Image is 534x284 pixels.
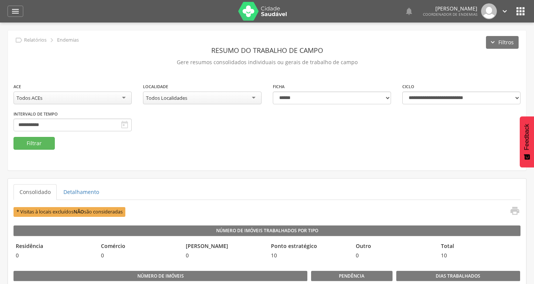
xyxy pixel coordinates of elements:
[99,252,180,259] span: 0
[14,242,95,251] legend: Residência
[439,242,520,251] legend: Total
[146,95,187,101] div: Todos Localidades
[14,252,95,259] span: 0
[8,6,23,17] a: 
[486,36,519,49] button: Filtros
[269,242,350,251] legend: Ponto estratégico
[11,7,20,16] i: 
[14,225,520,236] legend: Número de Imóveis Trabalhados por Tipo
[120,120,129,129] i: 
[14,137,55,150] button: Filtrar
[523,124,530,150] span: Feedback
[501,3,509,19] a: 
[505,206,520,218] a: 
[57,184,105,200] a: Detalhamento
[184,242,265,251] legend: [PERSON_NAME]
[14,44,520,57] header: Resumo do Trabalho de Campo
[514,5,526,17] i: 
[510,206,520,216] i: 
[311,271,393,281] legend: Pendência
[14,271,307,281] legend: Número de imóveis
[501,7,509,15] i: 
[99,242,180,251] legend: Comércio
[402,84,414,90] label: Ciclo
[396,271,520,281] legend: Dias Trabalhados
[423,12,477,17] span: Coordenador de Endemias
[17,95,42,101] div: Todos ACEs
[14,111,58,117] label: Intervalo de Tempo
[269,252,350,259] span: 10
[57,37,79,43] p: Endemias
[143,84,168,90] label: Localidade
[14,184,57,200] a: Consolidado
[14,207,125,216] span: * Visitas à locais excluídos são consideradas
[184,252,265,259] span: 0
[423,6,477,11] p: [PERSON_NAME]
[353,242,435,251] legend: Outro
[405,3,414,19] a: 
[405,7,414,16] i: 
[14,84,21,90] label: ACE
[74,209,84,215] b: NÃO
[439,252,520,259] span: 10
[353,252,435,259] span: 0
[15,36,23,44] i: 
[24,37,47,43] p: Relatórios
[273,84,284,90] label: Ficha
[14,57,520,68] p: Gere resumos consolidados individuais ou gerais de trabalho de campo
[48,36,56,44] i: 
[520,116,534,167] button: Feedback - Mostrar pesquisa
